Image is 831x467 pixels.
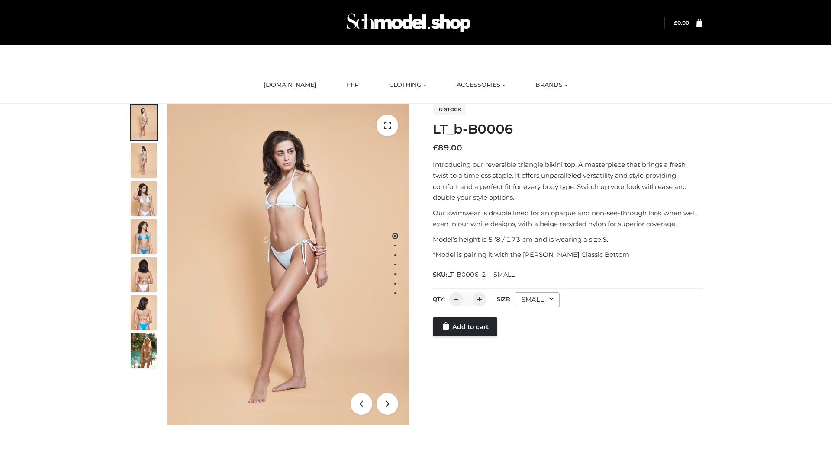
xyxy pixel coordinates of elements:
a: [DOMAIN_NAME] [257,76,323,95]
span: In stock [433,104,465,115]
img: ArielClassicBikiniTop_CloudNine_AzureSky_OW114ECO_8-scaled.jpg [131,295,157,330]
label: QTY: [433,296,445,302]
span: £ [674,19,677,26]
p: Introducing our reversible triangle bikini top. A masterpiece that brings a fresh twist to a time... [433,159,702,203]
img: ArielClassicBikiniTop_CloudNine_AzureSky_OW114ECO_4-scaled.jpg [131,219,157,254]
img: ArielClassicBikiniTop_CloudNine_AzureSky_OW114ECO_1-scaled.jpg [131,105,157,140]
h1: LT_b-B0006 [433,122,702,137]
a: CLOTHING [383,76,433,95]
a: £0.00 [674,19,689,26]
p: Our swimwear is double lined for an opaque and non-see-through look when wet, even in our white d... [433,208,702,230]
bdi: 89.00 [433,143,462,153]
span: LT_B0006_2-_-SMALL [447,271,515,278]
a: Add to cart [433,317,497,336]
img: Schmodel Admin 964 [344,6,473,40]
a: ACCESSORIES [450,76,512,95]
img: Arieltop_CloudNine_AzureSky2.jpg [131,333,157,368]
img: ArielClassicBikiniTop_CloudNine_AzureSky_OW114ECO_2-scaled.jpg [131,143,157,178]
a: FFP [340,76,365,95]
p: *Model is pairing it with the [PERSON_NAME] Classic Bottom [433,249,702,260]
a: BRANDS [529,76,574,95]
label: Size: [497,296,510,302]
img: ArielClassicBikiniTop_CloudNine_AzureSky_OW114ECO_7-scaled.jpg [131,257,157,292]
bdi: 0.00 [674,19,689,26]
span: £ [433,143,438,153]
span: SKU: [433,269,515,280]
p: Model’s height is 5 ‘8 / 173 cm and is wearing a size S. [433,234,702,245]
img: ArielClassicBikiniTop_CloudNine_AzureSky_OW114ECO_1 [167,104,409,425]
div: SMALL [515,292,560,307]
img: ArielClassicBikiniTop_CloudNine_AzureSky_OW114ECO_3-scaled.jpg [131,181,157,216]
